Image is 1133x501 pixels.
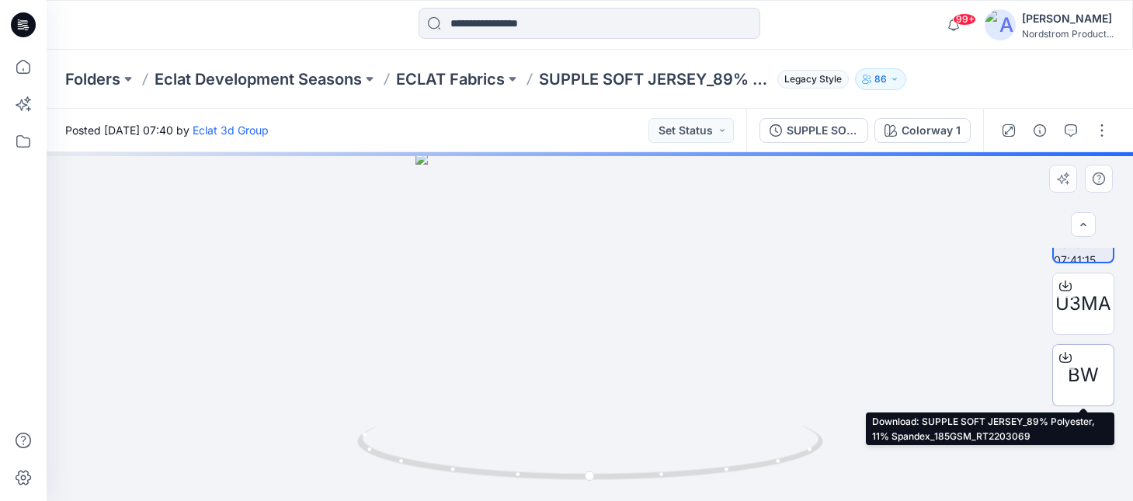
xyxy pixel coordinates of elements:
button: Legacy Style [771,68,849,90]
div: Nordstrom Product... [1022,28,1114,40]
div: Colorway 1 [902,122,961,139]
span: BW [1068,361,1099,389]
img: avatar [985,9,1016,40]
a: Folders [65,68,120,90]
button: SUPPLE SOFT JERSEY_89% Polyester, 11% Spandex_185GSM_RT2203069 [759,118,868,143]
span: 99+ [953,13,976,26]
span: Posted [DATE] 07:40 by [65,122,269,138]
button: Details [1027,118,1052,143]
button: Colorway 1 [874,118,971,143]
span: Legacy Style [777,70,849,89]
a: Eclat Development Seasons [155,68,362,90]
a: Eclat 3d Group [193,124,269,137]
p: 86 [874,71,887,88]
button: 86 [855,68,906,90]
p: SUPPLE SOFT JERSEY_89% Polyester, 11% Spandex_185GSM_RT2203069 [539,68,771,90]
div: [PERSON_NAME] [1022,9,1114,28]
a: ECLAT Fabrics [396,68,505,90]
div: SUPPLE SOFT JERSEY_89% Polyester, 11% Spandex_185GSM_RT2203069 [787,122,858,139]
span: U3MA [1055,290,1111,318]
